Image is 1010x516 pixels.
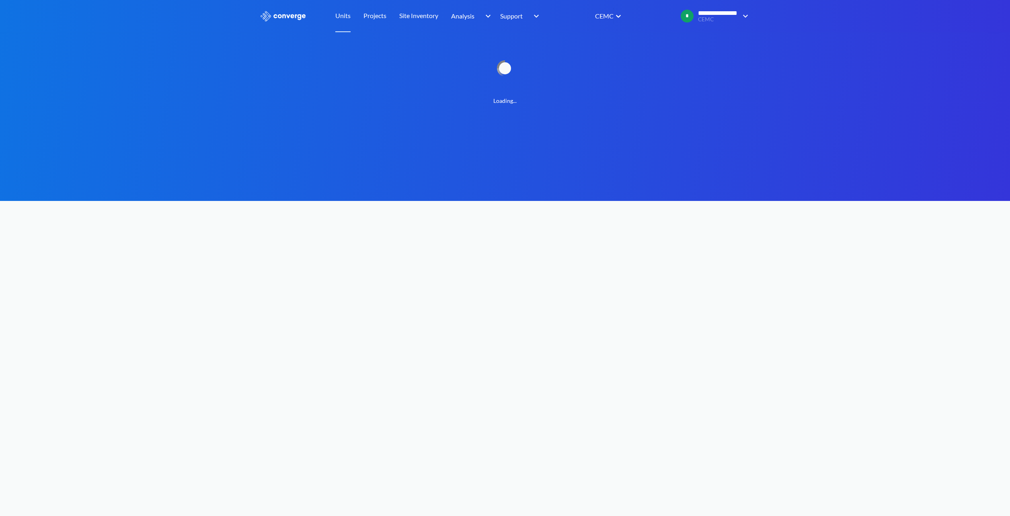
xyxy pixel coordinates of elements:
img: logo_ewhite.svg [260,11,306,21]
div: CEMC [594,11,614,21]
span: CEMC [698,16,737,23]
span: Analysis [451,11,474,21]
span: Support [500,11,523,21]
img: downArrow.svg [528,11,541,21]
img: downArrow.svg [737,11,750,21]
img: downArrow.svg [480,11,493,21]
span: Loading... [260,96,750,105]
